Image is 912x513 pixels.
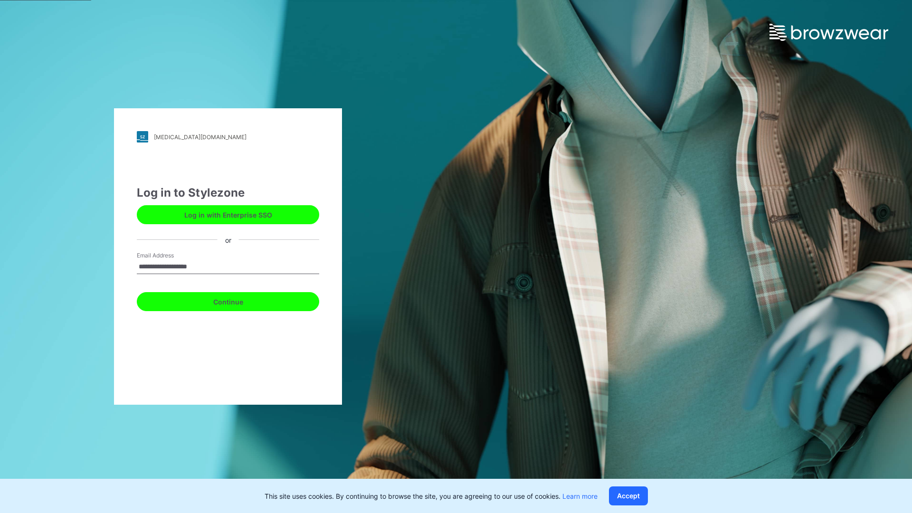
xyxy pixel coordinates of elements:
[562,492,598,500] a: Learn more
[609,486,648,505] button: Accept
[137,205,319,224] button: Log in with Enterprise SSO
[154,133,247,141] div: [MEDICAL_DATA][DOMAIN_NAME]
[137,251,203,260] label: Email Address
[265,491,598,501] p: This site uses cookies. By continuing to browse the site, you are agreeing to our use of cookies.
[137,292,319,311] button: Continue
[137,131,148,142] img: stylezone-logo.562084cfcfab977791bfbf7441f1a819.svg
[137,184,319,201] div: Log in to Stylezone
[769,24,888,41] img: browzwear-logo.e42bd6dac1945053ebaf764b6aa21510.svg
[137,131,319,142] a: [MEDICAL_DATA][DOMAIN_NAME]
[218,235,239,245] div: or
